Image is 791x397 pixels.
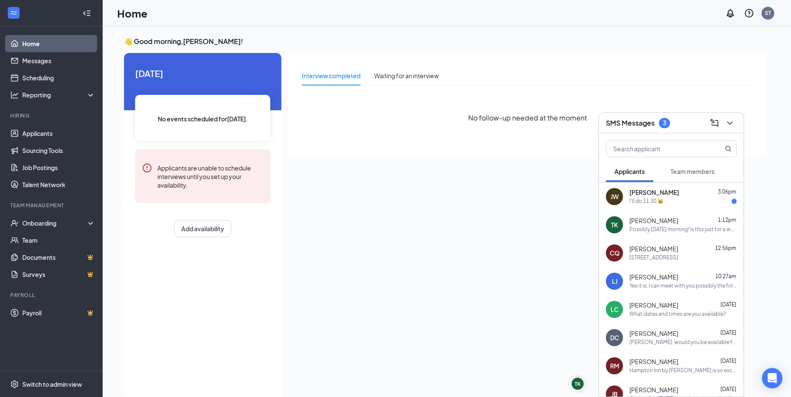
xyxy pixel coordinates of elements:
[10,219,19,227] svg: UserCheck
[725,145,732,152] svg: MagnifyingGlass
[22,219,88,227] div: Onboarding
[670,168,714,175] span: Team members
[629,311,726,318] div: What dates and times are you available?
[723,116,737,130] button: ChevronDown
[765,9,771,17] div: ST
[374,71,439,80] div: Waiting for an interview
[629,301,678,310] span: [PERSON_NAME]
[22,125,95,142] a: Applicants
[610,362,619,370] div: RM
[10,112,94,119] div: Hiring
[22,159,95,176] a: Job Postings
[10,202,94,209] div: Team Management
[22,232,95,249] a: Team
[117,6,148,21] h1: Home
[606,141,708,157] input: Search applicant
[629,188,679,197] span: [PERSON_NAME]
[629,329,678,338] span: [PERSON_NAME]
[629,245,678,253] span: [PERSON_NAME]
[744,8,754,18] svg: QuestionInfo
[22,142,95,159] a: Sourcing Tools
[611,221,618,229] div: TK
[715,245,736,252] span: 12:56pm
[9,9,18,17] svg: WorkstreamLogo
[725,8,735,18] svg: Notifications
[725,118,735,128] svg: ChevronDown
[10,291,94,299] div: Payroll
[22,91,96,99] div: Reporting
[629,282,737,290] div: Yes it is, I can meet with you possibly the following [DATE]. [DATE] is a very busy check in day ...
[720,302,736,308] span: [DATE]
[22,35,95,52] a: Home
[22,176,95,193] a: Talent Network
[629,386,678,394] span: [PERSON_NAME]
[157,163,263,189] div: Applicants are unable to schedule interviews until you set up your availability.
[124,37,767,46] h3: 👋 Good morning, [PERSON_NAME] !
[142,163,152,173] svg: Error
[720,330,736,336] span: [DATE]
[762,368,782,388] div: Open Intercom Messenger
[22,52,95,69] a: Messages
[575,380,581,388] div: TK
[10,91,19,99] svg: Analysis
[83,9,91,18] svg: Collapse
[629,217,678,225] span: [PERSON_NAME]
[718,217,736,223] span: 1:12pm
[709,118,720,128] svg: ComposeMessage
[22,304,95,321] a: PayrollCrown
[629,273,678,282] span: [PERSON_NAME]
[663,119,666,126] div: 3
[715,273,736,280] span: 10:27am
[629,254,678,262] div: [STREET_ADDRESS]
[629,358,678,366] span: [PERSON_NAME]
[629,226,737,233] div: Possibly [DATE] morning! Is this just for a weekend position though? That's what I'm looking for ...
[22,69,95,86] a: Scheduling
[610,333,619,342] div: DC
[708,116,721,130] button: ComposeMessage
[610,249,620,257] div: CQ
[720,358,736,365] span: [DATE]
[22,380,82,388] div: Switch to admin view
[174,220,231,237] button: Add availability
[611,192,619,201] div: JW
[22,266,95,283] a: SurveysCrown
[606,118,655,128] h3: SMS Messages
[611,305,619,314] div: LC
[718,189,736,195] span: 3:06pm
[612,277,617,285] div: LJ
[614,168,645,175] span: Applicants
[22,249,95,266] a: DocumentsCrown
[135,67,270,80] span: [DATE]
[720,386,736,393] span: [DATE]
[629,198,664,205] div: I'll do 11:30 😸
[629,367,737,374] div: Hampton Inn by [PERSON_NAME] is so excited for you to join our team! Do you know anyone else who ...
[302,71,360,80] div: Interview completed
[629,339,737,346] div: [PERSON_NAME], would you be available for an interview this upcoming week?
[468,112,587,123] span: No follow-up needed at the moment
[10,380,19,388] svg: Settings
[158,114,248,124] span: No events scheduled for [DATE] .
